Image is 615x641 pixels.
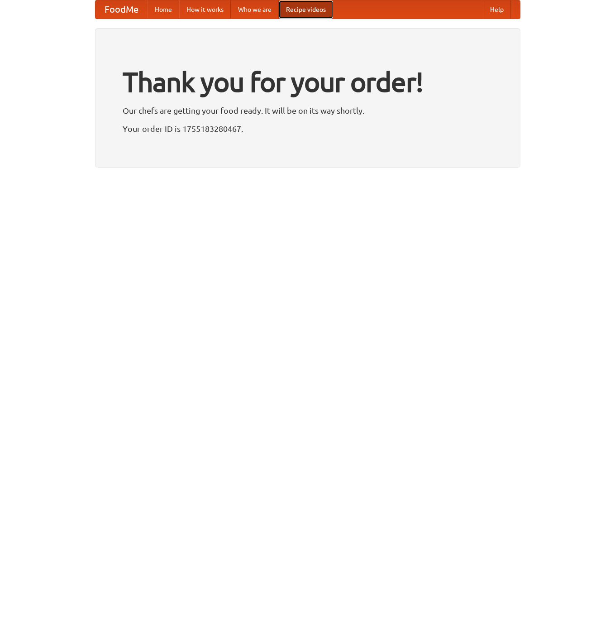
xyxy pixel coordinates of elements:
[95,0,148,19] a: FoodMe
[123,104,493,117] p: Our chefs are getting your food ready. It will be on its way shortly.
[148,0,179,19] a: Home
[231,0,279,19] a: Who we are
[123,60,493,104] h1: Thank you for your order!
[123,122,493,135] p: Your order ID is 1755183280467.
[483,0,511,19] a: Help
[179,0,231,19] a: How it works
[279,0,333,19] a: Recipe videos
